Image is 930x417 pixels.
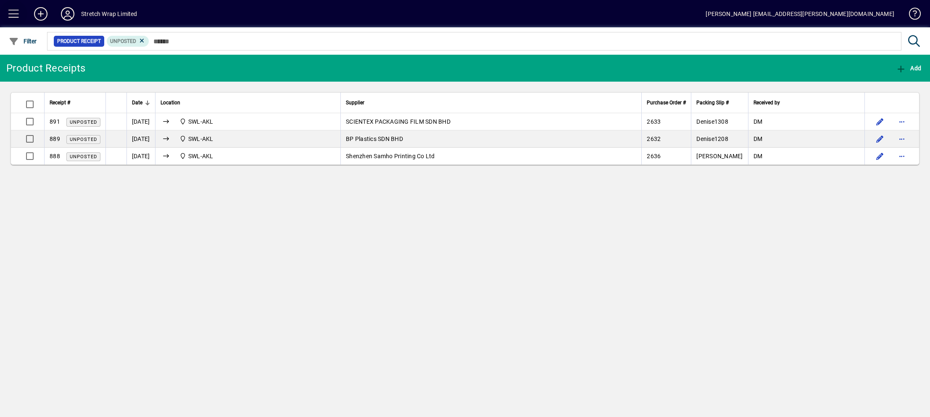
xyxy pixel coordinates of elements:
td: [DATE] [126,113,155,130]
span: Unposted [70,137,97,142]
button: More options [895,149,909,163]
span: Location [161,98,180,107]
div: Stretch Wrap Limited [81,7,137,21]
button: More options [895,132,909,146]
span: DM [753,153,763,159]
span: SWL-AKL [176,134,216,144]
div: Date [132,98,150,107]
a: Knowledge Base [903,2,919,29]
span: BP Plastics SDN BHD [346,135,403,142]
span: Denise1308 [696,118,728,125]
td: [DATE] [126,130,155,148]
button: More options [895,115,909,128]
div: Received by [753,98,859,107]
span: 888 [50,153,60,159]
span: SCIENTEX PACKAGING FILM SDN BHD [346,118,451,125]
button: Add [894,61,923,76]
span: SWL-AKL [188,118,213,125]
span: [PERSON_NAME] [696,153,743,159]
span: Unposted [110,38,136,44]
span: 2632 [647,135,661,142]
div: Product Receipts [6,61,85,75]
span: Denise1208 [696,135,728,142]
div: Receipt # [50,98,100,107]
span: Product Receipt [57,37,101,45]
button: Edit [873,115,887,128]
span: 889 [50,135,60,142]
span: 2636 [647,153,661,159]
span: Receipt # [50,98,70,107]
span: Unposted [70,120,97,125]
div: Location [161,98,335,107]
span: SWL-AKL [188,135,213,142]
button: Edit [873,132,887,146]
span: 891 [50,118,60,125]
span: SWL-AKL [188,153,213,159]
span: Unposted [70,154,97,159]
span: Packing Slip # [696,98,729,107]
span: Supplier [346,98,364,107]
span: Add [896,65,921,72]
span: 2633 [647,118,661,125]
span: Purchase Order # [647,98,686,107]
mat-chip: Product Movement Status: Unposted [107,36,149,47]
div: Packing Slip # [696,98,743,107]
span: SWL-AKL [176,117,216,127]
button: Edit [873,149,887,163]
span: SWL-AKL [176,151,216,161]
button: Add [27,6,54,21]
span: DM [753,118,763,125]
div: [PERSON_NAME] [EMAIL_ADDRESS][PERSON_NAME][DOMAIN_NAME] [706,7,894,21]
span: Date [132,98,142,107]
div: Supplier [346,98,636,107]
span: Received by [753,98,780,107]
button: Filter [7,34,39,49]
button: Profile [54,6,81,21]
td: [DATE] [126,148,155,165]
span: Filter [9,38,37,45]
span: DM [753,135,763,142]
span: Shenzhen Samho Printing Co Ltd [346,153,435,159]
